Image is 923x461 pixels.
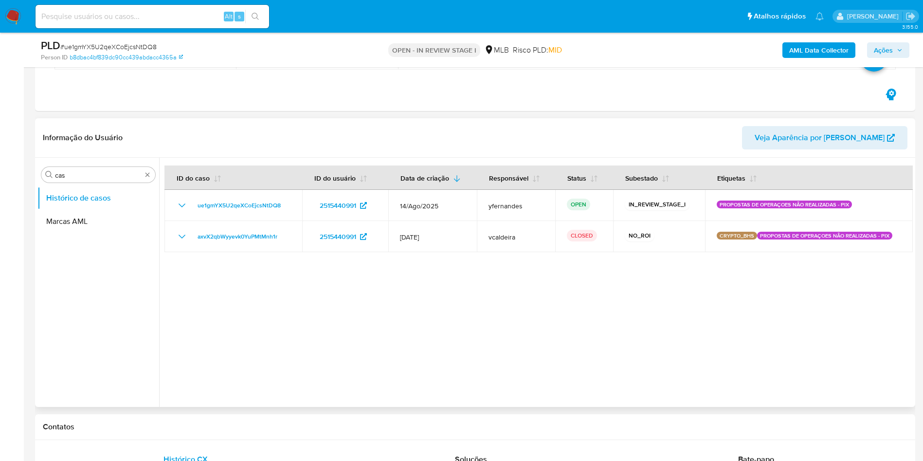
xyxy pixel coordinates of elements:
[902,23,918,31] span: 3.155.0
[238,12,241,21] span: s
[60,42,157,52] span: # ue1gmYX5U2qeXCoEjcsNtDQ8
[45,171,53,179] button: Procurar
[513,45,562,55] span: Risco PLD:
[815,12,824,20] a: Notificações
[43,133,123,143] h1: Informação do Usuário
[41,53,68,62] b: Person ID
[36,10,269,23] input: Pesquise usuários ou casos...
[37,186,159,210] button: Histórico de casos
[789,42,849,58] b: AML Data Collector
[55,171,142,180] input: Procurar
[484,45,509,55] div: MLB
[754,11,806,21] span: Atalhos rápidos
[867,42,909,58] button: Ações
[43,422,907,432] h1: Contatos
[847,12,902,21] p: yngrid.fernandes@mercadolivre.com
[225,12,233,21] span: Alt
[245,10,265,23] button: search-icon
[874,42,893,58] span: Ações
[144,171,151,179] button: Apagar busca
[782,42,855,58] button: AML Data Collector
[905,11,916,21] a: Sair
[70,53,183,62] a: b8dbac4bf839dc90cc439abdacc4365a
[388,43,480,57] p: OPEN - IN REVIEW STAGE I
[37,210,159,233] button: Marcas AML
[755,126,885,149] span: Veja Aparência por [PERSON_NAME]
[548,44,562,55] span: MID
[41,37,60,53] b: PLD
[742,126,907,149] button: Veja Aparência por [PERSON_NAME]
